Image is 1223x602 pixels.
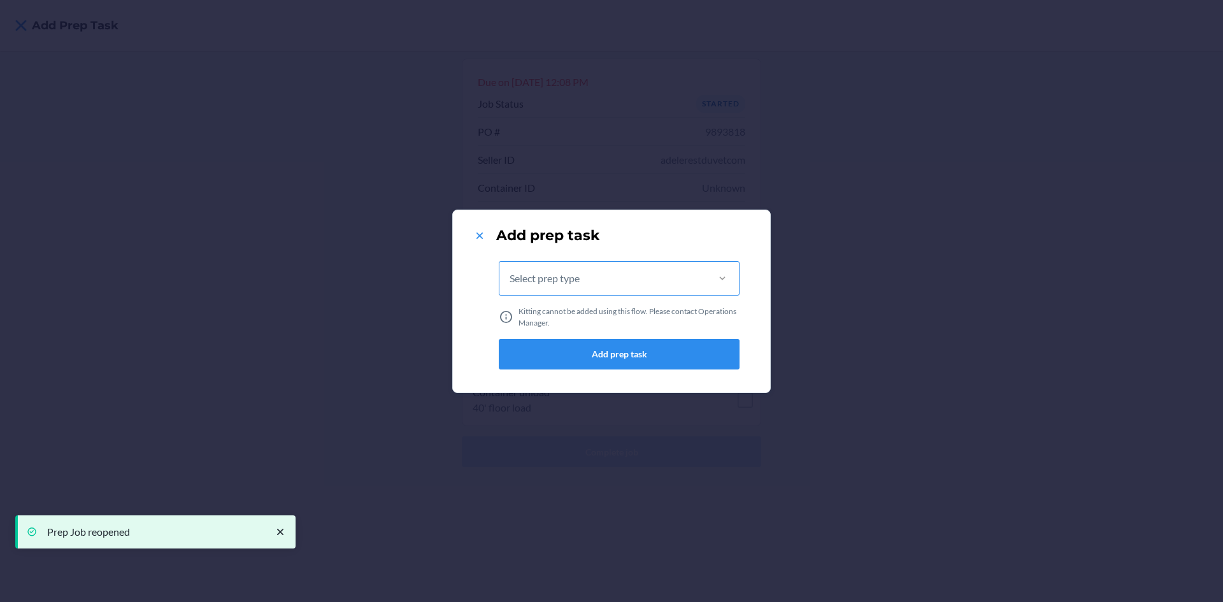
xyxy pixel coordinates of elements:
p: Kitting cannot be added using this flow. Please contact Operations Manager. [519,306,740,329]
button: Add prep task [499,339,740,369]
div: Select prep type [510,271,580,286]
svg: close toast [274,526,287,538]
p: Prep Job reopened [47,526,261,538]
h2: Add prep task [496,226,599,246]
